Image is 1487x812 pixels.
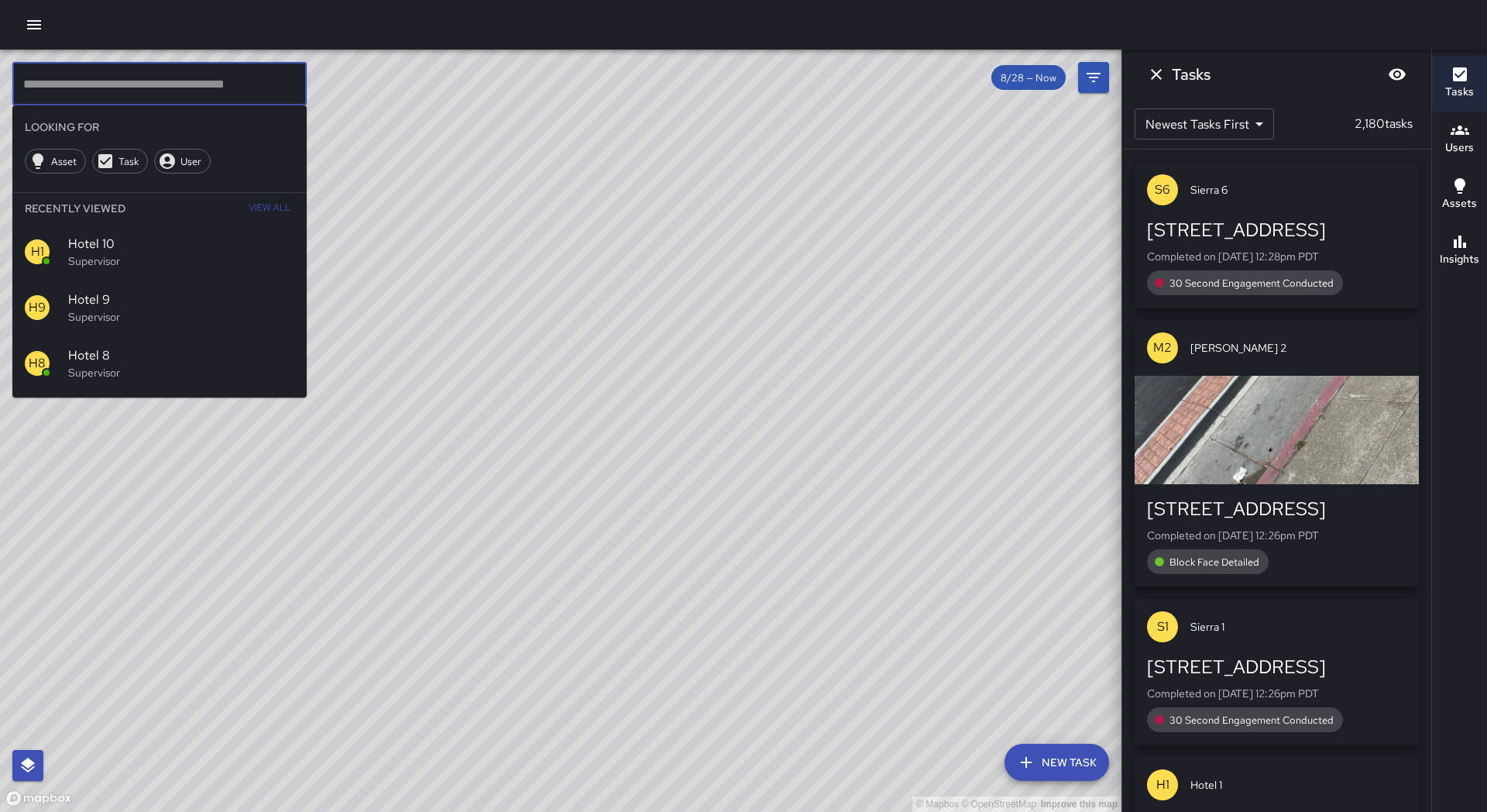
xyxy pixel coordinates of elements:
[1155,181,1170,199] p: S6
[1147,497,1406,521] div: [STREET_ADDRESS]
[12,224,307,280] div: H1Hotel 10Supervisor
[1135,108,1274,139] div: Newest Tasks First
[1190,777,1406,793] span: Hotel 1
[1147,655,1406,680] div: [STREET_ADDRESS]
[68,309,294,325] p: Supervisor
[1141,59,1172,90] button: Dismiss
[1004,744,1109,781] button: New Task
[12,193,307,224] li: Recently Viewed
[1440,251,1479,268] h6: Insights
[1190,619,1406,635] span: Sierra 1
[249,196,290,221] span: View All
[1190,182,1406,198] span: Sierra 6
[1160,277,1343,290] span: 30 Second Engagement Conducted
[1160,714,1343,727] span: 30 Second Engagement Conducted
[12,112,307,143] li: Looking For
[29,354,46,373] p: H8
[1157,618,1169,636] p: S1
[12,280,307,335] div: H9Hotel 9Supervisor
[1147,249,1406,264] p: Completed on [DATE] 12:28pm PDT
[1147,218,1406,243] div: [STREET_ADDRESS]
[68,253,294,269] p: Supervisor
[1135,162,1419,308] button: S6Sierra 6[STREET_ADDRESS]Completed on [DATE] 12:28pm PDT30 Second Engagement Conducted
[68,291,294,309] span: Hotel 9
[1147,686,1406,701] p: Completed on [DATE] 12:26pm PDT
[1432,223,1487,279] button: Insights
[172,155,210,168] span: User
[29,298,46,317] p: H9
[25,149,86,174] div: Asset
[92,149,148,174] div: Task
[154,149,211,174] div: User
[68,346,294,365] span: Hotel 8
[1160,556,1269,569] span: Block Face Detailed
[1432,112,1487,167] button: Users
[245,193,294,224] button: View All
[110,155,147,168] span: Task
[1348,115,1419,133] p: 2,180 tasks
[43,155,85,168] span: Asset
[1156,776,1169,794] p: H1
[1432,167,1487,223] button: Assets
[1172,62,1211,87] h6: Tasks
[1382,59,1413,90] button: Blur
[1445,84,1474,101] h6: Tasks
[68,365,294,380] p: Supervisor
[1135,599,1419,745] button: S1Sierra 1[STREET_ADDRESS]Completed on [DATE] 12:26pm PDT30 Second Engagement Conducted
[1147,528,1406,543] p: Completed on [DATE] 12:26pm PDT
[1190,340,1406,356] span: [PERSON_NAME] 2
[31,243,44,261] p: H1
[1078,62,1109,93] button: Filters
[1445,139,1474,157] h6: Users
[1153,339,1172,357] p: M2
[1432,56,1487,112] button: Tasks
[1442,195,1477,212] h6: Assets
[12,335,307,391] div: H8Hotel 8Supervisor
[991,71,1066,84] span: 8/28 — Now
[68,235,294,253] span: Hotel 10
[1135,320,1419,587] button: M2[PERSON_NAME] 2[STREET_ADDRESS]Completed on [DATE] 12:26pm PDTBlock Face Detailed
